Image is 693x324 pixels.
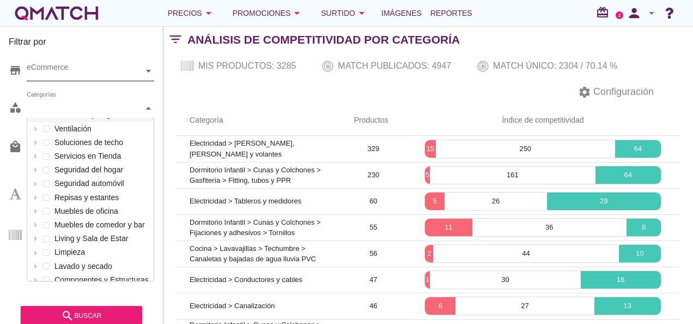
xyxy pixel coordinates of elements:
label: Lavado y secado [52,260,151,273]
th: Productos: Not sorted. [341,105,406,136]
i: settings [578,86,591,99]
label: Muebles de oficina [52,205,151,218]
p: 250 [436,143,615,154]
td: 55 [341,214,406,241]
div: buscar [29,309,133,322]
i: local_mall [9,140,22,153]
h2: Análisis de competitividad por Categoría [187,31,460,49]
label: Seguridad automóvil [52,177,151,190]
a: Reportes [426,2,477,24]
span: Imágenes [381,7,422,20]
p: 15 [425,143,436,154]
label: Repisas y estantes [52,191,151,205]
button: Precios [159,2,224,24]
td: 46 [341,293,406,319]
label: Living y Sala de Estar [52,232,151,245]
label: Muebles de comedor y bar [52,218,151,232]
p: 64 [595,170,661,181]
p: 26 [445,196,547,207]
td: 47 [341,267,406,293]
p: 10 [619,248,661,259]
span: Cocina > Lavavajillas > Techumbre > Canaletas y bajadas de agua lluvia PVC [190,244,316,263]
p: 44 [433,248,618,259]
i: filter_list [163,39,187,40]
p: 161 [430,170,595,181]
i: arrow_drop_down [355,7,368,20]
p: 16 [581,274,661,285]
span: Reportes [430,7,472,20]
label: Limpieza [52,245,151,259]
i: arrow_drop_down [290,7,303,20]
span: Electricidad > Conductores y cables [190,275,302,284]
p: 29 [547,196,661,207]
label: Soluciones de techo [52,136,151,149]
th: Índice de competitividad: Not sorted. [406,105,680,136]
p: 2 [425,248,433,259]
p: 8 [627,222,661,233]
h3: Filtrar por [9,35,154,53]
label: Ventilación [52,122,151,136]
p: 13 [594,301,661,311]
i: person [623,5,645,21]
button: Surtido [312,2,377,24]
a: 2 [616,11,623,19]
p: 5 [425,170,430,181]
a: white-qmatch-logo [13,2,100,24]
div: Promociones [233,7,304,20]
td: 329 [341,136,406,162]
a: Imágenes [377,2,426,24]
button: Promociones [224,2,313,24]
th: Categoría: Not sorted. [177,105,341,136]
span: Dormitorio Infantil > Cunas y Colchones > Gasfitería > Fitting, tubos y PPR [190,166,321,185]
p: 5 [425,196,445,207]
p: 64 [615,143,661,154]
div: Precios [168,7,215,20]
div: Surtido [321,7,368,20]
i: search [61,309,74,322]
span: Electricidad > Canalización [190,302,275,310]
p: 1 [425,274,430,285]
i: store [9,64,22,77]
p: 11 [425,222,472,233]
span: Dormitorio Infantil > Cunas y Colchones > Fijaciones y adhesivos > Tornillos [190,218,321,237]
label: Servicios en Tienda [52,149,151,163]
td: 56 [341,241,406,267]
p: 30 [430,274,580,285]
i: arrow_drop_down [645,7,658,20]
td: 230 [341,162,406,188]
text: 2 [618,13,621,17]
label: Componentes y Estructuras [52,273,151,287]
span: Electricidad > Tableros y medidores [190,197,301,205]
span: Configuración [591,85,654,99]
p: 27 [455,301,594,311]
i: redeem [596,6,613,19]
button: Configuración [569,82,662,102]
label: Seguridad del hogar [52,163,151,177]
p: 36 [472,222,627,233]
i: arrow_drop_down [202,7,215,20]
td: 60 [341,188,406,214]
i: category [9,101,22,114]
p: 6 [425,301,455,311]
span: Electricidad > [PERSON_NAME], [PERSON_NAME] y volantes [190,139,295,158]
